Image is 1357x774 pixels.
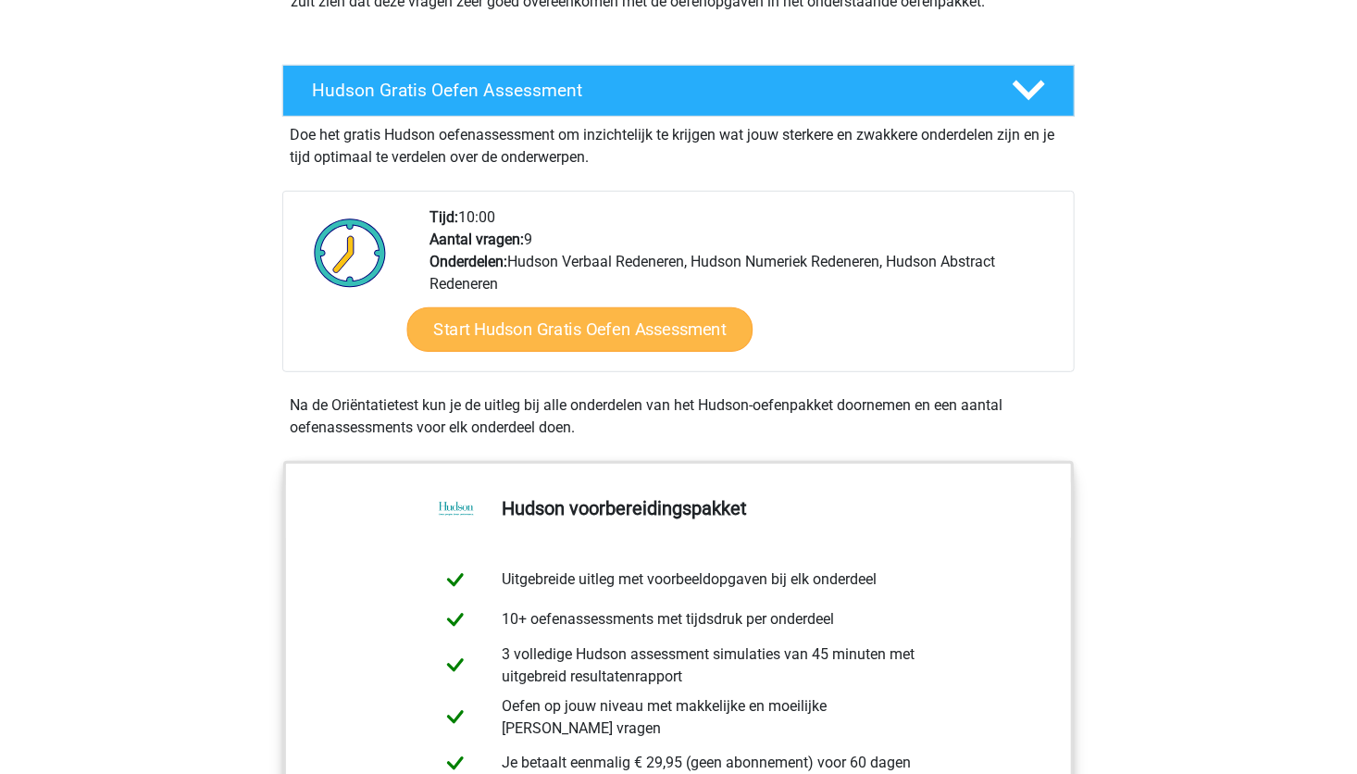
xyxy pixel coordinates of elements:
[312,80,982,101] h4: Hudson Gratis Oefen Assessment
[304,206,397,299] img: Klok
[282,394,1075,439] div: Na de Oriëntatietest kun je de uitleg bij alle onderdelen van het Hudson-oefenpakket doornemen en...
[430,231,524,248] b: Aantal vragen:
[282,117,1075,169] div: Doe het gratis Hudson oefenassessment om inzichtelijk te krijgen wat jouw sterkere en zwakkere on...
[407,307,753,352] a: Start Hudson Gratis Oefen Assessment
[416,206,1073,371] div: 10:00 9 Hudson Verbaal Redeneren, Hudson Numeriek Redeneren, Hudson Abstract Redeneren
[430,253,507,270] b: Onderdelen:
[430,208,458,226] b: Tijd:
[275,65,1082,117] a: Hudson Gratis Oefen Assessment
